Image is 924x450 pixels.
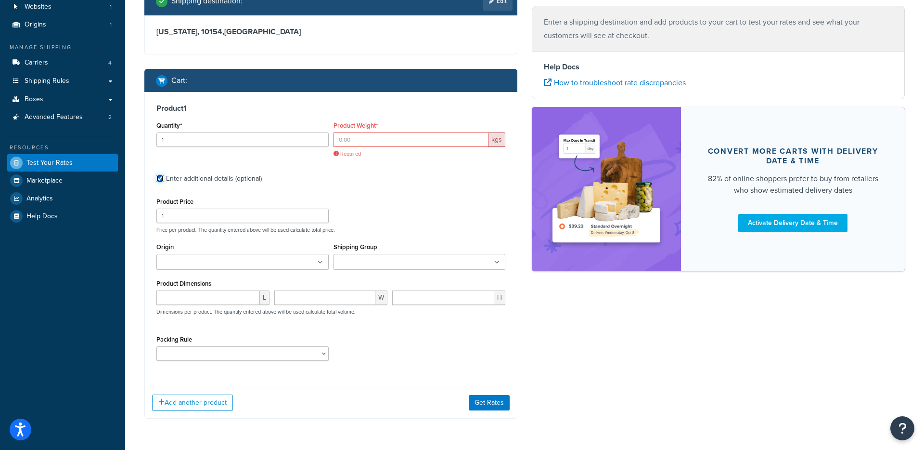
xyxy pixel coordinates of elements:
span: Boxes [25,95,43,104]
span: 2 [108,113,112,121]
input: Enter additional details (optional) [156,175,164,182]
span: Marketplace [26,177,63,185]
a: Shipping Rules [7,72,118,90]
a: Boxes [7,91,118,108]
span: Websites [25,3,51,11]
li: Origins [7,16,118,34]
a: Marketplace [7,172,118,189]
p: Price per product. The quantity entered above will be used calculate total price. [154,226,508,233]
label: Product Weight* [334,122,378,129]
span: Test Your Rates [26,159,73,167]
a: Advanced Features2 [7,108,118,126]
button: Open Resource Center [890,416,914,440]
span: Analytics [26,195,53,203]
div: Resources [7,144,118,152]
label: Origin [156,243,174,251]
a: Activate Delivery Date & Time [738,214,847,232]
button: Get Rates [469,395,510,410]
span: H [494,291,505,305]
h2: Cart : [171,76,187,85]
h3: Product 1 [156,104,505,113]
span: L [260,291,269,305]
label: Shipping Group [334,243,377,251]
label: Product Price [156,198,193,205]
span: 4 [108,59,112,67]
div: Enter additional details (optional) [166,172,262,185]
span: Carriers [25,59,48,67]
span: W [375,291,387,305]
span: 1 [110,3,112,11]
span: Advanced Features [25,113,83,121]
span: 1 [110,21,112,29]
label: Packing Rule [156,336,192,343]
span: Help Docs [26,212,58,221]
a: Carriers4 [7,54,118,72]
a: Help Docs [7,208,118,225]
h3: [US_STATE], 10154 , [GEOGRAPHIC_DATA] [156,27,505,37]
div: 82% of online shoppers prefer to buy from retailers who show estimated delivery dates [704,173,882,196]
label: Product Dimensions [156,280,211,287]
img: feature-image-ddt-36eae7f7280da8017bfb280eaccd9c446f90b1fe08728e4019434db127062ab4.png [546,121,667,257]
div: Convert more carts with delivery date & time [704,146,882,166]
label: Quantity* [156,122,182,129]
a: Origins1 [7,16,118,34]
a: Analytics [7,190,118,207]
span: kgs [488,132,505,147]
a: Test Your Rates [7,154,118,172]
span: Origins [25,21,46,29]
p: Enter a shipping destination and add products to your cart to test your rates and see what your c... [544,15,893,42]
span: Shipping Rules [25,77,69,85]
h4: Help Docs [544,61,893,73]
li: Carriers [7,54,118,72]
a: How to troubleshoot rate discrepancies [544,77,686,88]
input: 0.00 [334,132,489,147]
span: Required [334,150,506,158]
p: Dimensions per product. The quantity entered above will be used calculate total volume. [154,308,356,315]
div: Manage Shipping [7,43,118,52]
button: Add another product [152,395,233,411]
input: 0.0 [156,132,329,147]
li: Advanced Features [7,108,118,126]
